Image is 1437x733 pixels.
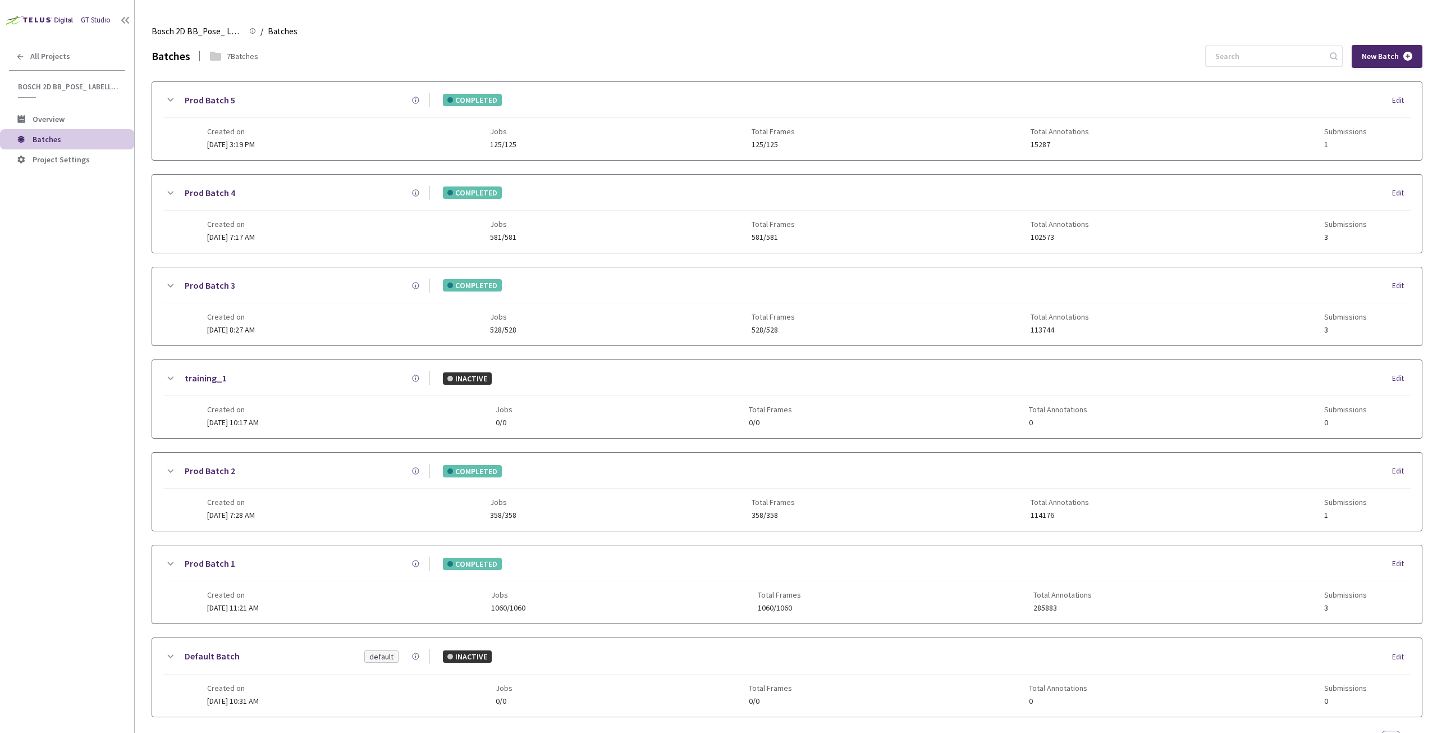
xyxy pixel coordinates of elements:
span: 285883 [1033,604,1092,612]
a: Prod Batch 5 [185,93,235,107]
span: Created on [207,127,255,136]
span: Project Settings [33,154,90,165]
span: Jobs [491,590,525,599]
span: Submissions [1324,590,1367,599]
span: Bosch 2D BB_Pose_ Labelling (2025) [18,82,118,92]
li: / [260,25,263,38]
span: 1060/1060 [491,604,525,612]
a: Prod Batch 3 [185,279,235,293]
span: [DATE] 3:19 PM [207,139,255,149]
span: Total Annotations [1031,220,1089,229]
span: Total Annotations [1031,498,1089,507]
span: Bosch 2D BB_Pose_ Labelling (2025) [152,25,242,38]
span: Total Annotations [1029,405,1087,414]
span: Jobs [490,127,516,136]
span: 3 [1324,233,1367,242]
span: [DATE] 10:17 AM [207,417,259,427]
span: [DATE] 11:21 AM [207,603,259,613]
span: 0/0 [496,697,512,705]
div: COMPLETED [443,279,502,292]
div: Edit [1392,95,1411,106]
div: Prod Batch 5COMPLETEDEditCreated on[DATE] 3:19 PMJobs125/125Total Frames125/125Total Annotations1... [152,82,1422,160]
span: 0/0 [749,697,792,705]
span: Submissions [1324,498,1367,507]
div: Edit [1392,558,1411,570]
div: Prod Batch 1COMPLETEDEditCreated on[DATE] 11:21 AMJobs1060/1060Total Frames1060/1060Total Annotat... [152,545,1422,623]
div: Edit [1392,188,1411,199]
div: COMPLETED [443,94,502,106]
span: Created on [207,312,255,321]
span: Total Frames [752,312,795,321]
span: Total Annotations [1029,684,1087,693]
span: 0 [1324,697,1367,705]
span: 113744 [1031,326,1089,334]
span: 1 [1324,140,1367,149]
div: Prod Batch 4COMPLETEDEditCreated on[DATE] 7:17 AMJobs581/581Total Frames581/581Total Annotations1... [152,175,1422,253]
span: Jobs [490,220,516,229]
span: 3 [1324,326,1367,334]
span: Total Annotations [1031,312,1089,321]
span: Total Frames [749,684,792,693]
a: Prod Batch 1 [185,557,235,571]
div: Batches [152,48,190,65]
span: Submissions [1324,405,1367,414]
span: Overview [33,114,65,124]
span: Created on [207,498,255,507]
div: default [369,651,393,662]
span: 0 [1029,697,1087,705]
div: training_1INACTIVEEditCreated on[DATE] 10:17 AMJobs0/0Total Frames0/0Total Annotations0Submissions0 [152,360,1422,438]
span: Created on [207,590,259,599]
span: Total Frames [749,405,792,414]
span: 125/125 [752,140,795,149]
a: Prod Batch 4 [185,186,235,200]
div: Edit [1392,373,1411,384]
span: Jobs [490,312,516,321]
span: Total Frames [758,590,801,599]
div: Edit [1392,280,1411,292]
span: [DATE] 10:31 AM [207,696,259,706]
div: GT Studio [81,15,111,26]
span: 358/358 [490,511,516,520]
div: Prod Batch 2COMPLETEDEditCreated on[DATE] 7:28 AMJobs358/358Total Frames358/358Total Annotations1... [152,453,1422,531]
span: Jobs [496,405,512,414]
span: New Batch [1362,52,1399,61]
span: Batches [268,25,298,38]
span: Total Frames [752,498,795,507]
span: All Projects [30,52,70,61]
span: 114176 [1031,511,1089,520]
span: Total Frames [752,127,795,136]
span: Total Annotations [1033,590,1092,599]
span: Created on [207,405,259,414]
div: Prod Batch 3COMPLETEDEditCreated on[DATE] 8:27 AMJobs528/528Total Frames528/528Total Annotations1... [152,267,1422,345]
span: Jobs [490,498,516,507]
span: Submissions [1324,127,1367,136]
a: Default Batch [185,649,240,663]
span: 358/358 [752,511,795,520]
span: 1 [1324,511,1367,520]
span: 15287 [1031,140,1089,149]
span: Batches [33,134,61,144]
span: 528/528 [752,326,795,334]
span: 528/528 [490,326,516,334]
span: Submissions [1324,220,1367,229]
a: Prod Batch 2 [185,464,235,478]
span: [DATE] 8:27 AM [207,325,255,335]
div: INACTIVE [443,372,492,385]
span: 581/581 [490,233,516,242]
span: 0 [1324,418,1367,427]
span: 3 [1324,604,1367,612]
span: 581/581 [752,233,795,242]
span: 0 [1029,418,1087,427]
div: COMPLETED [443,465,502,477]
span: [DATE] 7:28 AM [207,510,255,520]
div: Default BatchdefaultINACTIVEEditCreated on[DATE] 10:31 AMJobs0/0Total Frames0/0Total Annotations0... [152,638,1422,716]
span: Submissions [1324,684,1367,693]
span: 0/0 [496,418,512,427]
div: COMPLETED [443,558,502,570]
div: COMPLETED [443,186,502,199]
a: training_1 [185,371,227,385]
span: 0/0 [749,418,792,427]
input: Search [1209,46,1328,66]
span: [DATE] 7:17 AM [207,232,255,242]
div: Edit [1392,652,1411,663]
